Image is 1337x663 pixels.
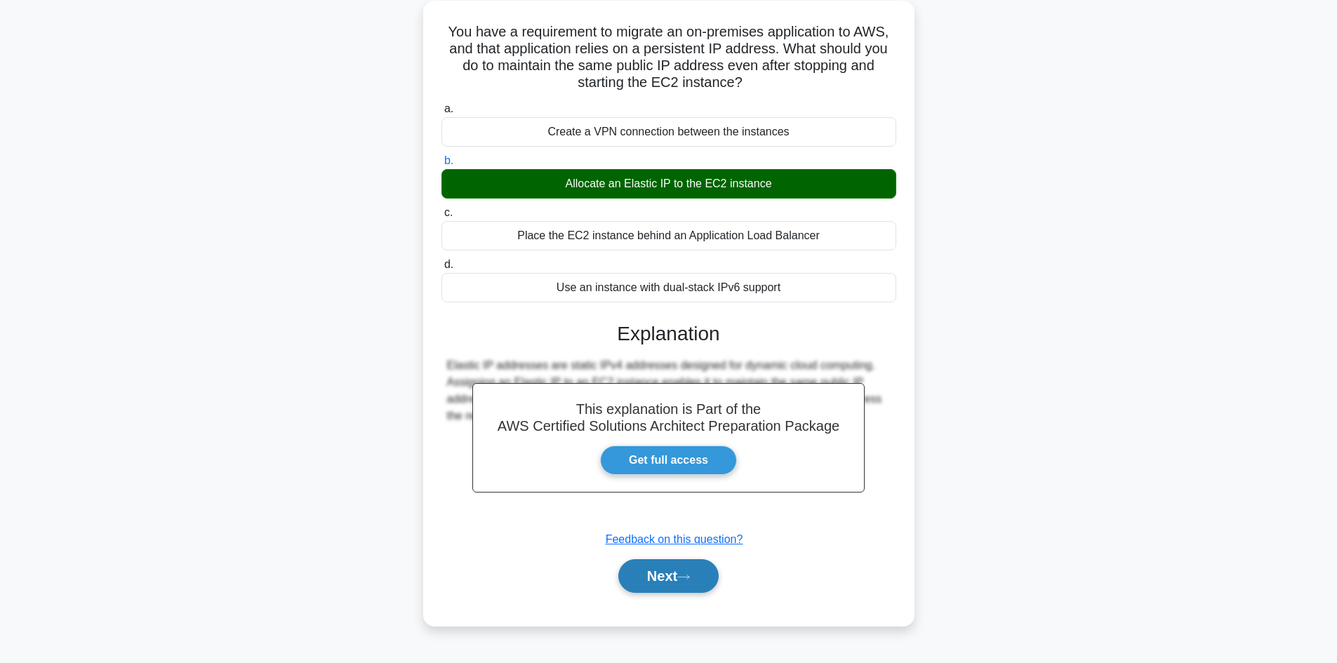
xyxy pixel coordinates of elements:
[441,117,896,147] div: Create a VPN connection between the instances
[444,102,453,114] span: a.
[444,206,453,218] span: c.
[441,273,896,302] div: Use an instance with dual-stack IPv6 support
[444,154,453,166] span: b.
[441,169,896,199] div: Allocate an Elastic IP to the EC2 instance
[440,23,898,92] h5: You have a requirement to migrate an on-premises application to AWS, and that application relies ...
[618,559,719,593] button: Next
[441,221,896,250] div: Place the EC2 instance behind an Application Load Balancer
[444,258,453,270] span: d.
[447,357,891,424] div: Elastic IP addresses are static IPv4 addresses designed for dynamic cloud computing. Assigning an...
[606,533,743,545] a: Feedback on this question?
[450,322,888,346] h3: Explanation
[600,446,737,475] a: Get full access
